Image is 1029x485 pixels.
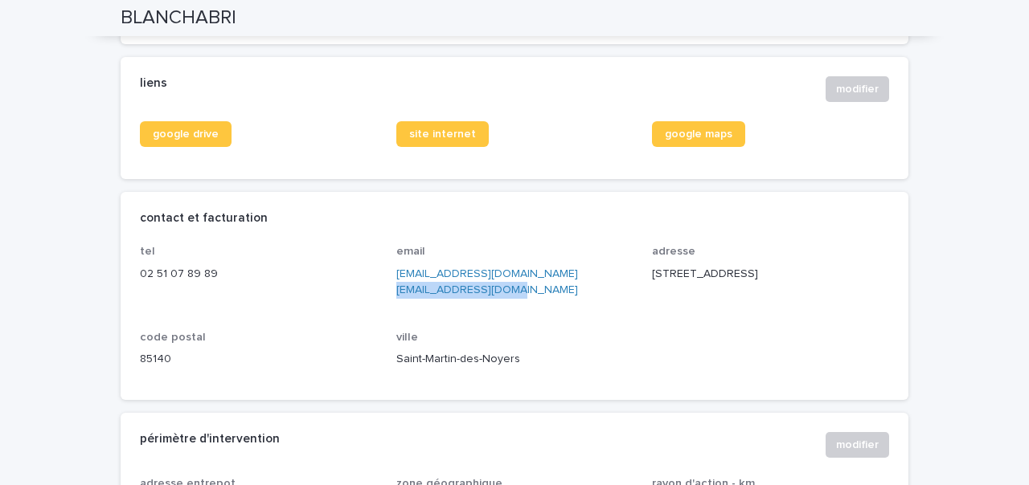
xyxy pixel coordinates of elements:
[652,121,745,147] a: google maps
[665,128,732,140] span: google maps
[140,332,206,343] span: code postal
[652,246,695,257] span: adresse
[826,432,889,458] button: modifier
[836,437,879,453] span: modifier
[836,81,879,97] span: modifier
[396,121,489,147] a: site internet
[140,211,268,226] h2: contact et facturation
[396,268,578,279] a: [EMAIL_ADDRESS][DOMAIN_NAME]
[140,266,377,283] p: 02 51 07 89 89
[140,246,155,257] span: tel
[396,351,633,368] p: Saint-Martin-des-Noyers
[121,6,236,30] h2: BLANCHABRI
[826,76,889,102] button: modifier
[140,76,167,91] h2: liens
[140,432,280,446] h2: périmètre d'intervention
[396,246,425,257] span: email
[140,121,232,147] a: google drive
[396,284,578,295] a: [EMAIL_ADDRESS][DOMAIN_NAME]
[396,332,418,343] span: ville
[409,128,476,140] span: site internet
[153,128,219,140] span: google drive
[140,351,377,368] p: 85140
[652,266,889,283] p: [STREET_ADDRESS]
